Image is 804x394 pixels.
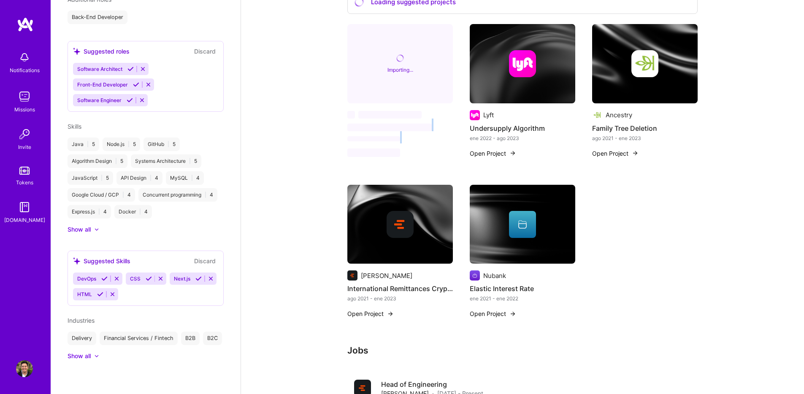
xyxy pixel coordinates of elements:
[361,271,412,280] div: [PERSON_NAME]
[131,154,201,168] div: Systems Architecture 5
[114,275,120,282] i: Reject
[14,360,35,377] a: User Avatar
[470,283,575,294] h4: Elastic Interest Rate
[16,178,33,187] div: Tokens
[116,171,162,185] div: API Design 4
[143,138,180,151] div: GitHub 5
[509,150,516,157] img: arrow-right
[191,175,193,181] span: |
[592,24,698,103] img: cover
[157,275,164,282] i: Reject
[483,111,494,119] div: Lyft
[68,123,81,130] span: Skills
[139,97,145,103] i: Reject
[68,154,127,168] div: Algorithm Design 5
[16,199,33,216] img: guide book
[387,310,394,317] img: arrow-right
[347,185,453,264] img: cover
[592,134,698,143] div: ago 2021 - ene 2023
[68,225,91,234] div: Show all
[77,81,128,88] span: Front-End Developer
[632,150,639,157] img: arrow-right
[68,332,96,345] div: Delivery
[347,111,355,119] span: ‌
[97,291,103,297] i: Accept
[68,352,91,360] div: Show all
[208,275,214,282] i: Reject
[103,138,140,151] div: Node.js 5
[100,332,178,345] div: Financial Services / Fintech
[387,211,414,238] img: Company logo
[68,205,111,219] div: Express.js 4
[347,309,394,318] button: Open Project
[203,332,222,345] div: B2C
[146,275,152,282] i: Accept
[396,54,404,62] i: icon CircleLoadingViolet
[73,257,80,264] i: icon SuggestedTeams
[387,65,413,74] div: Importing...
[130,275,141,282] span: CSS
[592,123,698,134] h4: Family Tree Deletion
[358,111,422,119] span: ‌
[168,141,169,148] span: |
[16,126,33,143] img: Invite
[174,275,190,282] span: Next.js
[115,158,117,165] span: |
[4,216,45,224] div: [DOMAIN_NAME]
[17,17,34,32] img: logo
[470,149,516,158] button: Open Project
[109,291,116,297] i: Reject
[133,81,139,88] i: Accept
[77,275,96,282] span: DevOps
[101,275,108,282] i: Accept
[347,345,698,356] h3: Jobs
[77,97,122,103] span: Software Engineer
[68,171,113,185] div: JavaScript 5
[192,256,218,266] button: Discard
[347,148,400,157] span: ‌
[381,380,483,389] h4: Head of Engineering
[73,256,130,265] div: Suggested Skills
[18,143,31,151] div: Invite
[592,149,639,158] button: Open Project
[14,105,35,114] div: Missions
[347,283,453,294] h4: International Remittances Crypto Gateway
[470,110,480,120] img: Company logo
[509,310,516,317] img: arrow-right
[16,360,33,377] img: User Avatar
[68,138,99,151] div: Java 5
[138,188,217,202] div: Concurrent programming 4
[101,175,103,181] span: |
[470,309,516,318] button: Open Project
[68,188,135,202] div: Google Cloud / GCP 4
[73,48,80,55] i: icon SuggestedTeams
[98,208,100,215] span: |
[470,24,575,103] img: cover
[592,110,602,120] img: Company logo
[470,270,480,281] img: Company logo
[347,136,400,141] span: ‌
[470,294,575,303] div: ene 2021 - ene 2022
[347,294,453,303] div: ago 2021 - ene 2023
[10,66,40,75] div: Notifications
[77,66,122,72] span: Software Architect
[483,271,506,280] div: Nubank
[87,141,89,148] span: |
[128,141,130,148] span: |
[16,88,33,105] img: teamwork
[150,175,152,181] span: |
[470,134,575,143] div: ene 2022 - ago 2023
[166,171,204,185] div: MySQL 4
[139,208,141,215] span: |
[68,11,127,24] div: Back-End Developer
[470,185,575,264] img: cover
[127,66,134,72] i: Accept
[189,158,191,165] span: |
[195,275,202,282] i: Accept
[347,124,432,131] span: ‌
[606,111,632,119] div: Ancestry
[122,192,124,198] span: |
[19,167,30,175] img: tokens
[140,66,146,72] i: Reject
[347,270,357,281] img: Company logo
